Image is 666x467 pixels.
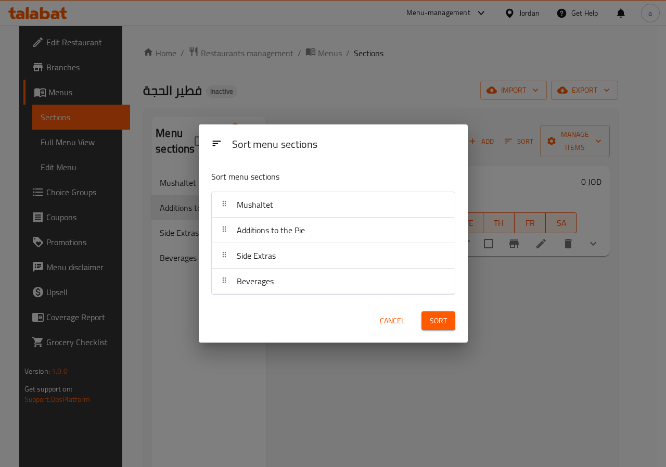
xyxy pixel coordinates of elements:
span: Additions to the Pie [237,222,305,238]
div: Mushaltet [212,192,455,218]
span: Side Extras [237,248,276,263]
div: Beverages [212,269,455,294]
span: Mushaltet [237,197,273,212]
span: Beverages [237,273,274,289]
button: Sort [421,311,455,331]
div: Additions to the Pie [212,218,455,243]
span: Cancel [380,314,405,327]
div: Sort menu sections [228,133,459,157]
p: Sort menu sections [211,170,405,183]
span: Sort [430,314,447,327]
div: Side Extras [212,243,455,269]
button: Cancel [376,311,409,331]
